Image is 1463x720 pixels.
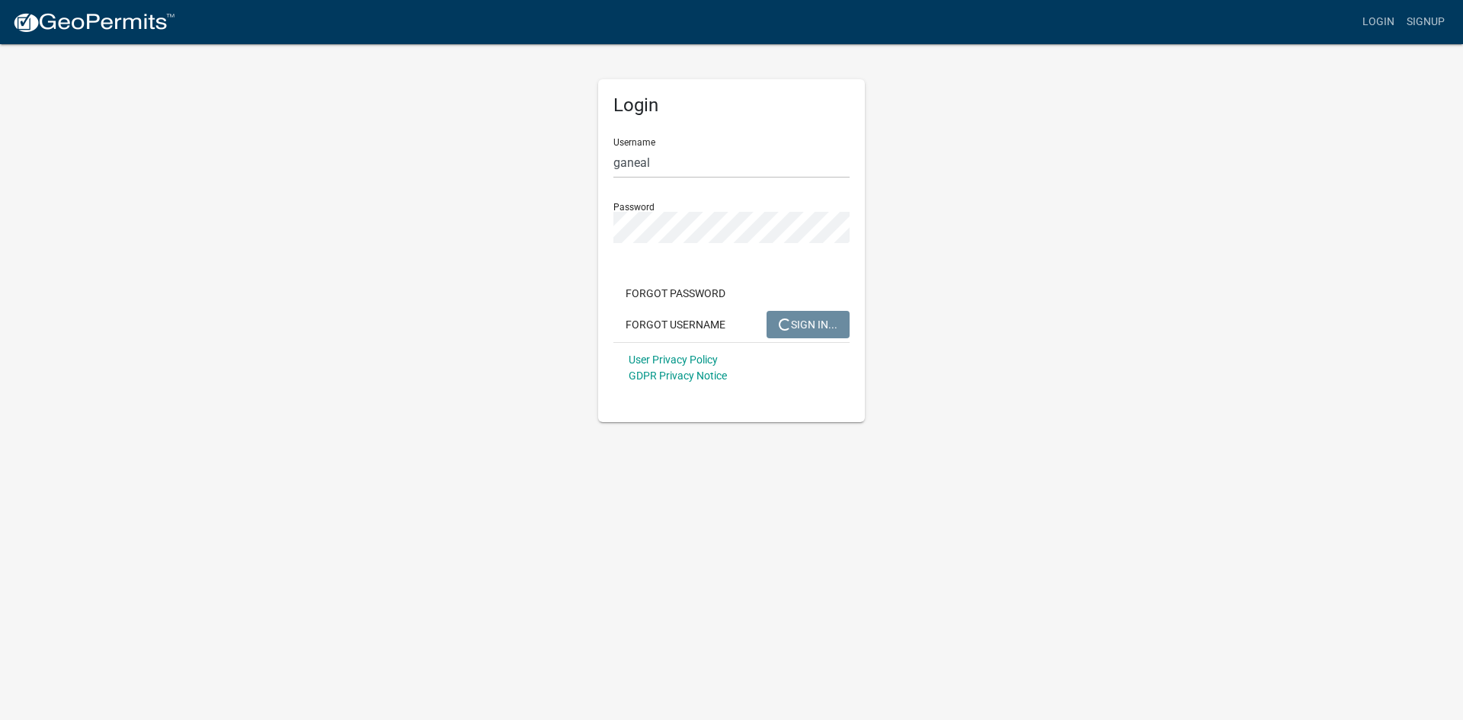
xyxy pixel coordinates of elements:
button: Forgot Password [613,280,738,307]
a: Login [1356,8,1401,37]
a: GDPR Privacy Notice [629,370,727,382]
a: User Privacy Policy [629,354,718,366]
button: Forgot Username [613,311,738,338]
button: SIGN IN... [767,311,850,338]
span: SIGN IN... [779,318,837,330]
h5: Login [613,94,850,117]
a: Signup [1401,8,1451,37]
